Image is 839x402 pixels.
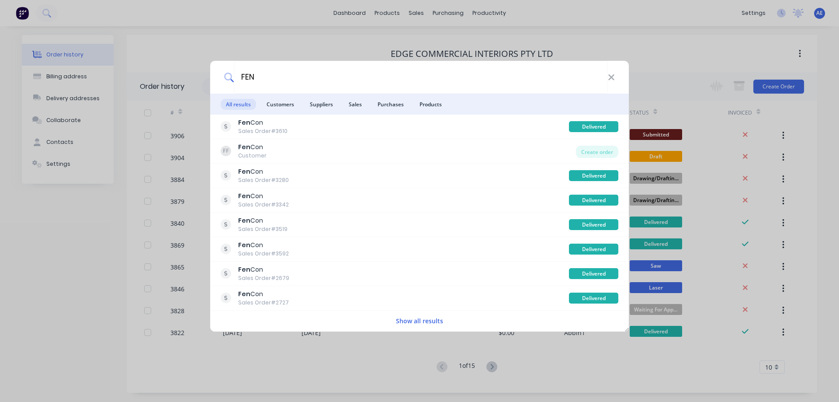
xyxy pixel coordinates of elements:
div: Con [238,118,288,127]
div: Delivered [569,219,618,230]
div: Delivered [569,293,618,304]
div: Con [238,241,289,250]
span: Products [414,99,447,110]
div: Con [238,143,267,152]
input: Start typing a customer or supplier name to create a new order... [234,61,608,94]
span: Purchases [372,99,409,110]
b: Fen [238,118,250,127]
div: Con [238,265,289,274]
span: All results [221,99,256,110]
span: Suppliers [305,99,338,110]
b: Fen [238,265,250,274]
button: Show all results [393,316,446,326]
div: Con [238,167,289,176]
span: Customers [261,99,299,110]
b: Fen [238,290,250,298]
div: Delivered [569,268,618,279]
div: Sales Order #3280 [238,176,289,184]
div: Sales Order #2727 [238,299,289,307]
b: Fen [238,216,250,225]
div: Delivered [569,195,618,206]
div: Customer [238,152,267,160]
div: Sales Order #3610 [238,127,288,135]
div: Delivered [569,244,618,255]
div: Sales Order #3342 [238,201,289,209]
b: Fen [238,192,250,200]
div: Con [238,290,289,299]
div: FF [221,146,231,156]
div: Delivered [569,170,618,181]
div: Create order [576,146,618,158]
div: Sales Order #3519 [238,225,288,233]
b: Fen [238,241,250,249]
div: Delivered [569,121,618,132]
div: Sales Order #2679 [238,274,289,282]
b: Fen [238,143,250,151]
div: Con [238,216,288,225]
span: Sales [343,99,367,110]
div: Con [238,192,289,201]
b: Fen [238,167,250,176]
div: Sales Order #3592 [238,250,289,258]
